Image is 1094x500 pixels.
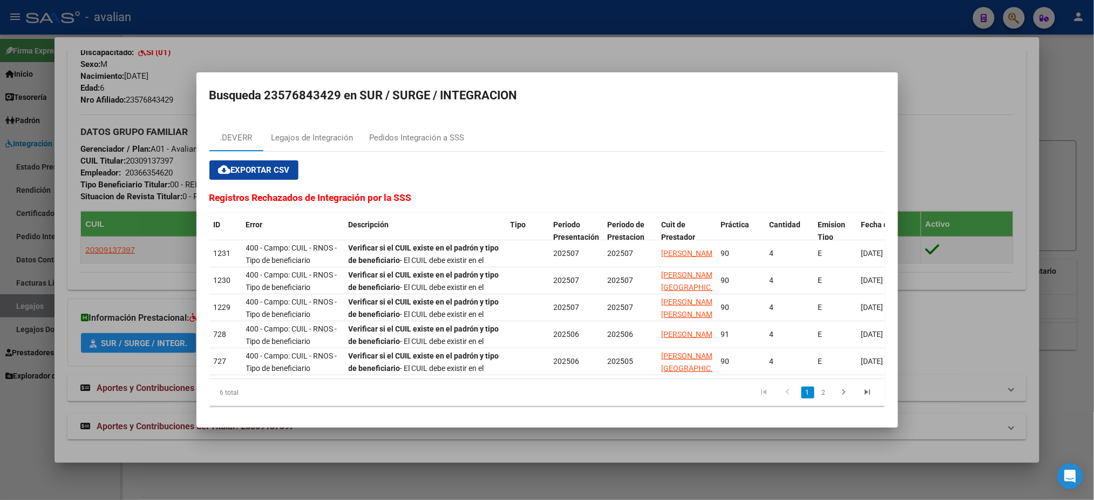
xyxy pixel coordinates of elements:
[861,249,884,258] span: [DATE]
[209,160,298,180] button: Exportar CSV
[770,303,774,312] span: 4
[818,357,823,366] span: E
[246,325,337,346] span: 400 - Campo: CUIL - RNOS - Tipo de beneficiario
[721,303,730,312] span: 90
[770,276,774,285] span: 4
[218,163,231,176] mat-icon: cloud_download
[657,213,717,249] datatable-header-cell: Cuit de Prestador
[214,303,231,312] span: 1229
[834,387,854,398] a: go to next page
[662,298,719,319] span: [PERSON_NAME] [PERSON_NAME]
[721,276,730,285] span: 90
[717,213,765,249] datatable-header-cell: Práctica
[549,213,603,249] datatable-header-cell: Periodo Presentación
[861,303,884,312] span: [DATE]
[814,213,857,249] datatable-header-cell: Emision Tipo
[765,213,814,249] datatable-header-cell: Cantidad
[721,220,750,229] span: Práctica
[246,352,337,373] span: 400 - Campo: CUIL - RNOS - Tipo de beneficiario
[861,330,884,339] span: [DATE]
[818,276,823,285] span: E
[721,249,730,258] span: 90
[349,352,499,409] span: - El CUIL debe existir en el padrón de la Obra Social, y no debe ser del tipo beneficiario adhere...
[554,303,580,312] span: 202507
[818,330,823,339] span: E
[349,244,499,301] span: - El CUIL debe existir en el padrón de la Obra Social, y no debe ser del tipo beneficiario adhere...
[214,357,227,366] span: 727
[214,220,221,229] span: ID
[662,271,735,292] span: [PERSON_NAME][GEOGRAPHIC_DATA]
[554,276,580,285] span: 202507
[370,132,465,144] div: Pedidos Integración a SSS
[801,387,814,398] a: 1
[608,303,634,312] span: 202507
[246,244,337,265] span: 400 - Campo: CUIL - RNOS - Tipo de beneficiario
[209,379,343,406] div: 6 total
[818,220,846,241] span: Emision Tipo
[857,213,933,249] datatable-header-cell: Fecha de Cpbte.
[662,352,735,373] span: [PERSON_NAME][GEOGRAPHIC_DATA]
[209,85,885,106] h2: Busqueda 23576843429 en SUR / SURGE / INTEGRACION
[246,220,263,229] span: Error
[603,213,657,249] datatable-header-cell: Periodo de Prestacion
[608,276,634,285] span: 202507
[608,357,634,366] span: 202505
[349,352,499,373] strong: Verificar si el CUIL existe en el padrón y tipo de beneficiario
[770,249,774,258] span: 4
[816,383,832,402] li: page 2
[349,325,499,382] span: - El CUIL debe existir en el padrón de la Obra Social, y no debe ser del tipo beneficiario adhere...
[246,298,337,319] span: 400 - Campo: CUIL - RNOS - Tipo de beneficiario
[608,220,645,241] span: Periodo de Prestacion
[349,325,499,346] strong: Verificar si el CUIL existe en el padrón y tipo de beneficiario
[218,165,290,175] span: Exportar CSV
[861,276,884,285] span: [DATE]
[349,271,499,328] span: - El CUIL debe existir en el padrón de la Obra Social, y no debe ser del tipo beneficiario adhere...
[349,271,499,292] strong: Verificar si el CUIL existe en el padrón y tipo de beneficiario
[271,132,354,144] div: Legajos de Integración
[818,387,831,398] a: 2
[511,220,526,229] span: Tipo
[770,220,801,229] span: Cantidad
[721,330,730,339] span: 91
[554,330,580,339] span: 202506
[800,383,816,402] li: page 1
[608,330,634,339] span: 202506
[554,249,580,258] span: 202507
[754,387,774,398] a: go to first page
[818,303,823,312] span: E
[349,298,499,355] span: - El CUIL debe existir en el padrón de la Obra Social, y no debe ser del tipo beneficiario adhere...
[214,249,231,258] span: 1231
[506,213,549,249] datatable-header-cell: Tipo
[349,298,499,319] strong: Verificar si el CUIL existe en el padrón y tipo de beneficiario
[344,213,506,249] datatable-header-cell: Descripción
[858,387,878,398] a: go to last page
[554,220,600,241] span: Periodo Presentación
[242,213,344,249] datatable-header-cell: Error
[220,132,253,144] div: .DEVERR
[861,220,917,229] span: Fecha de Cpbte.
[818,249,823,258] span: E
[770,357,774,366] span: 4
[209,191,885,205] h3: Registros Rechazados de Integración por la SSS
[662,330,719,339] span: [PERSON_NAME]
[209,213,242,249] datatable-header-cell: ID
[214,330,227,339] span: 728
[246,271,337,292] span: 400 - Campo: CUIL - RNOS - Tipo de beneficiario
[721,357,730,366] span: 90
[778,387,798,398] a: go to previous page
[554,357,580,366] span: 202506
[770,330,774,339] span: 4
[1057,463,1083,489] div: Open Intercom Messenger
[662,220,696,241] span: Cuit de Prestador
[608,249,634,258] span: 202507
[861,357,884,366] span: [DATE]
[214,276,231,285] span: 1230
[662,249,719,258] span: [PERSON_NAME]
[349,220,389,229] span: Descripción
[349,244,499,265] strong: Verificar si el CUIL existe en el padrón y tipo de beneficiario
